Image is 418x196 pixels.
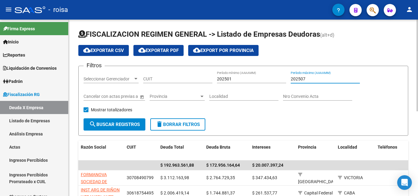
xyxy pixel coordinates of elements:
span: Liquidación de Convenios [3,65,57,72]
datatable-header-cell: CUIT [124,141,158,161]
div: Open Intercom Messenger [397,175,412,190]
datatable-header-cell: Provincia [296,141,335,161]
button: Exportar PDF [133,45,184,56]
datatable-header-cell: Deuda Total [158,141,204,161]
mat-icon: search [89,120,96,128]
datatable-header-cell: Localidad [335,141,375,161]
span: Exportar CSV [83,48,124,53]
button: Buscar Registros [84,118,145,131]
span: Provincia [298,145,316,150]
span: Capital Federal [304,190,333,195]
button: Open calendar [139,94,145,100]
span: CUIT [127,145,136,150]
button: Borrar Filtros [150,118,205,131]
span: $ 3.112.163,98 [160,175,189,180]
datatable-header-cell: Deuda Bruta [204,141,250,161]
span: Mostrar totalizadores [91,106,132,113]
span: Borrar Filtros [156,122,200,127]
mat-icon: menu [5,6,12,13]
span: Localidad [338,145,357,150]
mat-icon: person [406,6,413,13]
span: $ 261.537,77 [252,190,277,195]
span: Reportes [3,52,25,58]
span: $ 172.956.164,64 [206,163,240,168]
span: $ 2.764.729,35 [206,175,235,180]
span: Fiscalización RG [3,91,40,98]
span: Deuda Total [160,145,184,150]
span: VICTORIA [344,175,363,180]
span: 30618754495 [127,190,154,195]
mat-icon: cloud_download [83,46,91,54]
span: Buscar Registros [89,122,140,127]
button: Export por Provincia [188,45,259,56]
span: Teléfonos [378,145,397,150]
span: $ 2.006.419,14 [160,190,189,195]
span: - roisa [48,3,68,17]
span: 30708490799 [127,175,154,180]
span: (alt+d) [320,32,334,38]
button: Exportar CSV [78,45,129,56]
span: Inicio [3,39,19,45]
span: Export por Provincia [193,48,254,53]
span: Firma Express [3,25,35,32]
datatable-header-cell: Intereses [250,141,296,161]
span: Exportar PDF [138,48,179,53]
datatable-header-cell: Razón Social [78,141,124,161]
span: CABA [344,190,355,195]
mat-icon: delete [156,120,163,128]
span: Intereses [252,145,271,150]
span: $ 192.963.561,88 [160,163,194,168]
span: $ 347.434,63 [252,175,277,180]
span: $ 1.744.881,37 [206,190,235,195]
span: Padrón [3,78,23,85]
span: Razón Social [81,145,106,150]
h3: Filtros [84,61,105,70]
mat-icon: cloud_download [138,46,146,54]
span: [GEOGRAPHIC_DATA] [298,179,339,184]
span: $ 20.007.397,24 [252,163,283,168]
mat-icon: cloud_download [193,46,200,54]
span: Provincia [150,94,199,99]
span: Seleccionar Gerenciador [84,76,133,82]
span: Deuda Bruta [206,145,230,150]
span: FISCALIZACION REGIMEN GENERAL -> Listado de Empresas Deudoras [78,30,320,39]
